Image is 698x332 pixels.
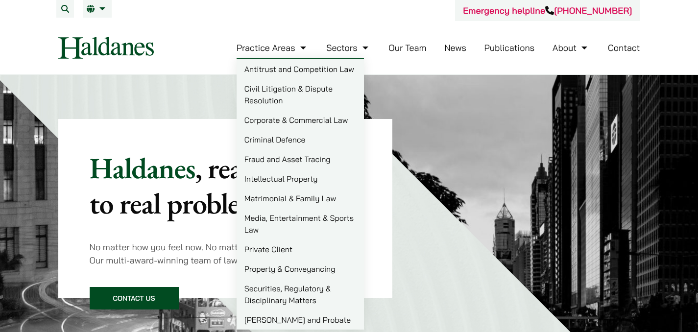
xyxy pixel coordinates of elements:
[237,208,364,239] a: Media, Entertainment & Sports Law
[90,287,179,309] a: Contact Us
[237,259,364,279] a: Property & Conveyancing
[90,240,361,267] p: No matter how you feel now. No matter what your legal problem is. Our multi-award-winning team of...
[237,42,309,53] a: Practice Areas
[237,279,364,310] a: Securities, Regulatory & Disciplinary Matters
[237,130,364,149] a: Criminal Defence
[237,110,364,130] a: Corporate & Commercial Law
[388,42,426,53] a: Our Team
[608,42,640,53] a: Contact
[58,37,154,59] img: Logo of Haldanes
[90,150,361,221] p: Haldanes
[237,59,364,79] a: Antitrust and Competition Law
[237,79,364,110] a: Civil Litigation & Dispute Resolution
[326,42,370,53] a: Sectors
[237,239,364,259] a: Private Client
[237,149,364,169] a: Fraud and Asset Tracing
[484,42,535,53] a: Publications
[87,5,108,13] a: EN
[444,42,466,53] a: News
[553,42,590,53] a: About
[237,169,364,189] a: Intellectual Property
[237,189,364,208] a: Matrimonial & Family Law
[463,5,632,16] a: Emergency helpline[PHONE_NUMBER]
[237,310,364,330] a: [PERSON_NAME] and Probate
[90,149,358,222] mark: , real solutions to real problems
